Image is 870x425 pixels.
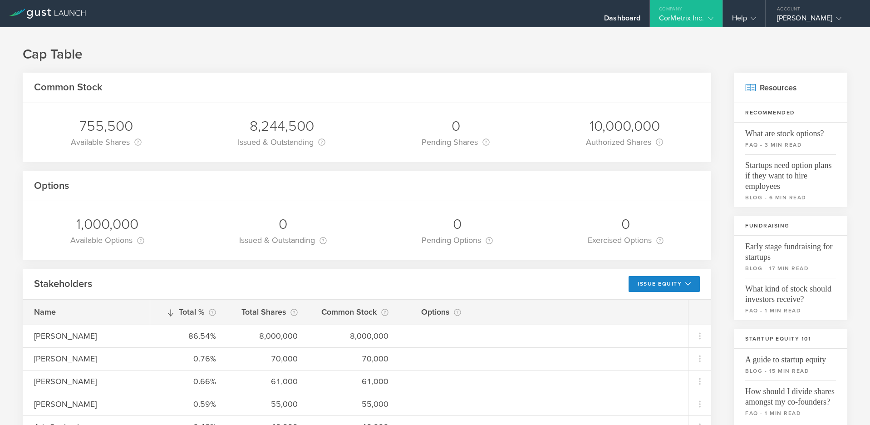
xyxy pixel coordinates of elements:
[23,45,847,64] h1: Cap Table
[734,236,847,278] a: Early stage fundraising for startupsblog - 17 min read
[422,136,490,148] div: Pending Shares
[239,330,298,342] div: 8,000,000
[604,14,640,27] div: Dashboard
[34,277,92,291] h2: Stakeholders
[588,215,664,234] div: 0
[422,234,493,247] div: Pending Options
[825,381,870,425] iframe: Chat Widget
[745,278,836,305] span: What kind of stock should investors receive?
[745,154,836,192] span: Startups need option plans if they want to hire employees
[734,123,847,154] a: What are stock options?faq - 3 min read
[162,376,216,387] div: 0.66%
[34,179,69,193] h2: Options
[162,330,216,342] div: 86.54%
[239,398,298,410] div: 55,000
[734,349,847,381] a: A guide to startup equityblog - 15 min read
[34,81,103,94] h2: Common Stock
[320,376,388,387] div: 61,000
[70,234,144,247] div: Available Options
[734,278,847,320] a: What kind of stock should investors receive?faq - 1 min read
[34,353,161,365] div: [PERSON_NAME]
[239,234,327,247] div: Issued & Outstanding
[745,264,836,272] small: blog - 17 min read
[34,330,161,342] div: [PERSON_NAME]
[239,353,298,365] div: 70,000
[320,353,388,365] div: 70,000
[162,353,216,365] div: 0.76%
[734,381,847,423] a: How should I divide shares amongst my co-founders?faq - 1 min read
[238,117,325,136] div: 8,244,500
[586,136,663,148] div: Authorized Shares
[745,123,836,139] span: What are stock options?
[745,306,836,315] small: faq - 1 min read
[411,306,461,318] div: Options
[745,193,836,202] small: blog - 6 min read
[745,236,836,262] span: Early stage fundraising for startups
[422,215,493,234] div: 0
[734,329,847,349] h3: Startup Equity 101
[162,398,216,410] div: 0.59%
[34,398,161,410] div: [PERSON_NAME]
[745,409,836,417] small: faq - 1 min read
[320,306,388,318] div: Common Stock
[70,215,144,234] div: 1,000,000
[239,215,327,234] div: 0
[745,141,836,149] small: faq - 3 min read
[422,117,490,136] div: 0
[71,117,142,136] div: 755,500
[162,306,216,318] div: Total %
[320,398,388,410] div: 55,000
[734,73,847,103] h2: Resources
[34,306,161,318] div: Name
[34,376,161,387] div: [PERSON_NAME]
[732,14,756,27] div: Help
[239,376,298,387] div: 61,000
[588,234,664,247] div: Exercised Options
[734,103,847,123] h3: Recommended
[745,381,836,407] span: How should I divide shares amongst my co-founders?
[777,14,854,27] div: [PERSON_NAME]
[734,154,847,207] a: Startups need option plans if they want to hire employeesblog - 6 min read
[659,14,713,27] div: CorMetrix Inc.
[71,136,142,148] div: Available Shares
[745,367,836,375] small: blog - 15 min read
[734,216,847,236] h3: Fundraising
[320,330,388,342] div: 8,000,000
[586,117,663,136] div: 10,000,000
[239,306,298,318] div: Total Shares
[238,136,325,148] div: Issued & Outstanding
[629,276,700,292] button: Issue Equity
[745,349,836,365] span: A guide to startup equity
